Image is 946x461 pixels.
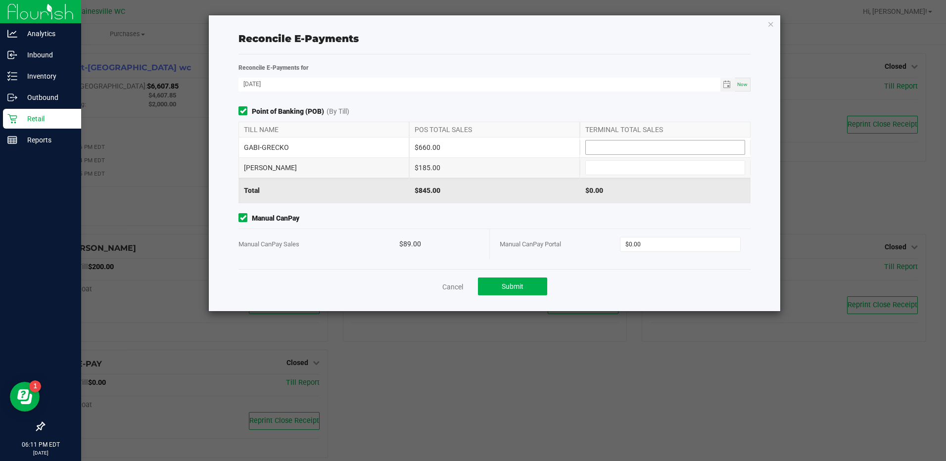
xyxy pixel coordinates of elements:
[500,240,561,248] span: Manual CanPay Portal
[29,380,41,392] iframe: Resource center unread badge
[7,114,17,124] inline-svg: Retail
[10,382,40,412] iframe: Resource center
[7,92,17,102] inline-svg: Outbound
[737,82,748,87] span: Now
[409,138,580,157] div: $660.00
[252,106,324,117] strong: Point of Banking (POB)
[580,178,751,203] div: $0.00
[409,158,580,178] div: $185.00
[399,229,479,259] div: $89.00
[720,78,735,92] span: Toggle calendar
[238,78,720,90] input: Date
[502,282,523,290] span: Submit
[238,178,409,203] div: Total
[7,135,17,145] inline-svg: Reports
[17,113,77,125] p: Retail
[17,92,77,103] p: Outbound
[238,64,309,71] strong: Reconcile E-Payments for
[580,122,751,137] div: TERMINAL TOTAL SALES
[238,158,409,178] div: [PERSON_NAME]
[4,440,77,449] p: 06:11 PM EDT
[17,70,77,82] p: Inventory
[238,122,409,137] div: TILL NAME
[17,134,77,146] p: Reports
[4,449,77,457] p: [DATE]
[238,106,252,117] form-toggle: Include in reconciliation
[409,178,580,203] div: $845.00
[7,50,17,60] inline-svg: Inbound
[238,240,299,248] span: Manual CanPay Sales
[17,49,77,61] p: Inbound
[238,138,409,157] div: GABI-GRECKO
[17,28,77,40] p: Analytics
[327,106,349,117] span: (By Till)
[252,213,299,224] strong: Manual CanPay
[7,71,17,81] inline-svg: Inventory
[238,31,750,46] div: Reconcile E-Payments
[442,282,463,292] a: Cancel
[478,277,547,295] button: Submit
[238,213,252,224] form-toggle: Include in reconciliation
[409,122,580,137] div: POS TOTAL SALES
[7,29,17,39] inline-svg: Analytics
